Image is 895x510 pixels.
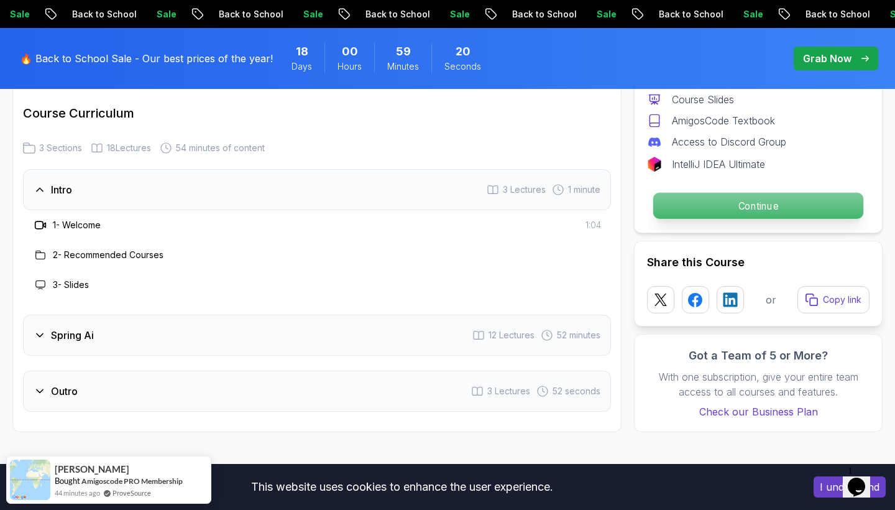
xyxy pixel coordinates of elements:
span: 1:04 [585,219,601,231]
span: 1 minute [568,183,600,196]
span: 52 minutes [557,329,600,341]
p: Copy link [823,294,861,306]
p: Back to School [208,8,293,21]
span: Minutes [387,60,419,73]
p: Sale [146,8,186,21]
h3: Spring Ai [51,328,94,343]
h3: Intro [51,182,72,197]
div: This website uses cookies to enhance the user experience. [9,473,795,501]
h3: 1 - Welcome [53,219,101,231]
h3: 3 - Slides [53,279,89,291]
p: Grab Now [803,51,851,66]
p: Back to School [355,8,439,21]
a: ProveSource [112,488,151,498]
a: Amigoscode PRO Membership [81,476,183,486]
span: 18 Days [296,43,308,60]
p: Course Slides [672,92,734,107]
span: 59 Minutes [396,43,411,60]
h2: Course Curriculum [23,104,611,122]
p: Continue [653,193,863,219]
p: Back to School [648,8,733,21]
span: 3 Lectures [503,183,546,196]
span: 12 Lectures [489,329,535,341]
p: Back to School [502,8,586,21]
span: 52 seconds [553,385,600,397]
img: jetbrains logo [647,157,662,172]
span: 0 Hours [342,43,358,60]
span: Days [291,60,312,73]
h3: Outro [51,384,78,399]
iframe: chat widget [843,460,883,498]
span: 20 Seconds [456,43,470,60]
p: or [766,292,776,307]
button: Continue [653,192,864,220]
h3: Got a Team of 5 or More? [647,347,870,364]
span: 18 Lectures [107,142,151,154]
span: Hours [337,60,362,73]
span: 54 minutes of content [176,142,265,154]
button: Outro3 Lectures 52 seconds [23,371,611,412]
button: Accept cookies [814,476,886,498]
p: 🔥 Back to School Sale - Our best prices of the year! [20,51,273,66]
h3: 2 - Recommended Courses [53,249,163,261]
h2: Share this Course [647,254,870,271]
span: Bought [55,476,80,486]
p: Back to School [62,8,146,21]
button: Copy link [797,286,870,313]
p: Back to School [795,8,879,21]
img: provesource social proof notification image [10,460,50,500]
p: AmigosCode Textbook [672,113,775,128]
button: Spring Ai12 Lectures 52 minutes [23,315,611,356]
span: [PERSON_NAME] [55,464,129,475]
span: 3 Sections [39,142,82,154]
p: Access to Discord Group [672,134,786,149]
p: Sale [293,8,333,21]
p: Sale [439,8,479,21]
span: 44 minutes ago [55,488,100,498]
span: 3 Lectures [487,385,530,397]
p: IntelliJ IDEA Ultimate [672,157,765,172]
a: Check our Business Plan [647,404,870,419]
p: Sale [586,8,626,21]
button: Intro3 Lectures 1 minute [23,169,611,210]
span: Seconds [444,60,481,73]
p: With one subscription, give your entire team access to all courses and features. [647,369,870,399]
p: Sale [733,8,773,21]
